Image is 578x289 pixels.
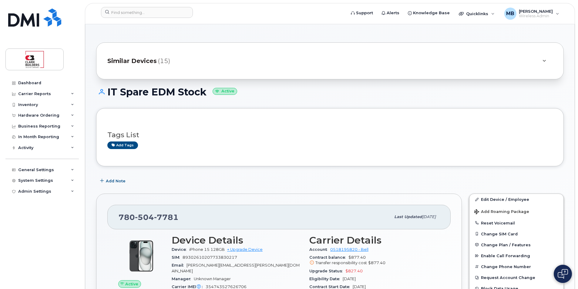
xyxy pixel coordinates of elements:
[343,277,356,281] span: [DATE]
[107,141,138,149] a: Add tags
[481,254,530,258] span: Enable Call Forwarding
[172,277,194,281] span: Manager
[481,242,531,247] span: Change Plan / Features
[309,255,440,266] span: $877.40
[172,235,302,246] h3: Device Details
[315,261,367,265] span: Transfer responsibility cost
[123,238,160,274] img: iPhone_15_Black.png
[96,87,564,97] h1: IT Spare EDM Stock
[172,284,206,289] span: Carrier IMEI
[172,263,300,273] span: [PERSON_NAME][EMAIL_ADDRESS][PERSON_NAME][DOMAIN_NAME]
[469,272,563,283] button: Request Account Change
[172,255,183,260] span: SIM
[422,214,436,219] span: [DATE]
[368,261,385,265] span: $877.40
[309,247,330,252] span: Account
[469,205,563,218] button: Add Roaming Package
[558,269,568,279] img: Open chat
[394,214,422,219] span: Last updated
[172,263,187,267] span: Email
[469,239,563,250] button: Change Plan / Features
[469,194,563,205] a: Edit Device / Employee
[135,213,154,222] span: 504
[106,178,126,184] span: Add Note
[309,269,345,273] span: Upgrade Status
[189,247,225,252] span: iPhone 15 128GB
[309,235,440,246] h3: Carrier Details
[469,250,563,261] button: Enable Call Forwarding
[194,277,231,281] span: Unknown Manager
[309,284,353,289] span: Contract Start Date
[213,88,237,95] small: Active
[119,213,179,222] span: 780
[96,175,131,186] button: Add Note
[206,284,247,289] span: 354743527626706
[183,255,237,260] span: 89302610207733830217
[345,269,363,273] span: $827.40
[469,228,563,239] button: Change SIM Card
[172,247,189,252] span: Device
[353,284,366,289] span: [DATE]
[125,281,138,287] span: Active
[107,131,553,139] h3: Tags List
[227,247,263,252] a: + Upgrade Device
[309,255,348,260] span: Contract balance
[309,277,343,281] span: Eligibility Date
[158,57,170,65] span: (15)
[330,247,368,252] a: 0518195820 - Bell
[469,261,563,272] button: Change Phone Number
[107,57,157,65] span: Similar Devices
[154,213,179,222] span: 7781
[469,218,563,228] button: Reset Voicemail
[474,209,529,215] span: Add Roaming Package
